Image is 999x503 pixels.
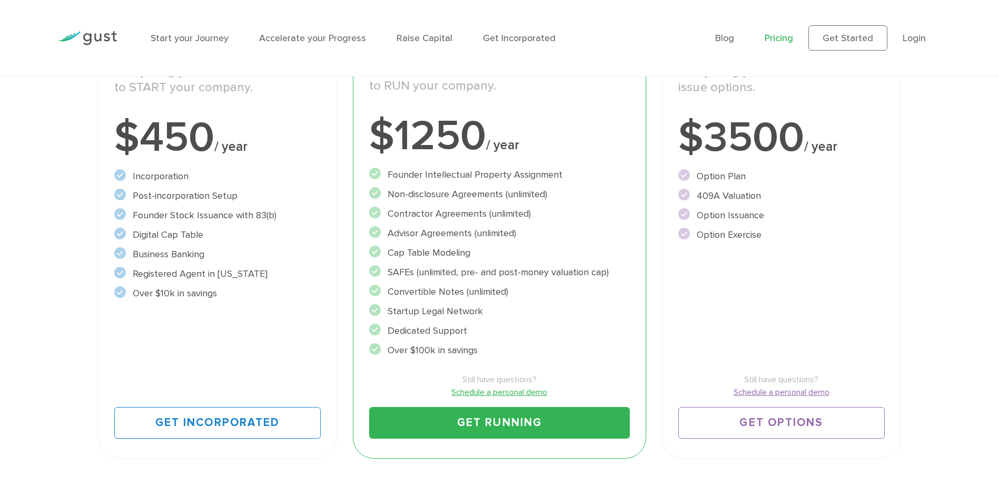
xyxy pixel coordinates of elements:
[114,407,321,439] a: Get Incorporated
[369,62,629,94] p: Everything you need to RUN your company.
[369,285,629,299] li: Convertible Notes (unlimited)
[114,117,321,159] div: $450
[369,373,629,386] span: Still have questions?
[114,267,321,281] li: Registered Agent in [US_STATE]
[678,169,885,183] li: Option Plan
[369,207,629,221] li: Contractor Agreements (unlimited)
[114,64,321,95] p: Everything you need to START your company.
[808,25,887,51] a: Get Started
[678,228,885,242] li: Option Exercise
[369,187,629,201] li: Non-disclosure Agreements (unlimited)
[369,246,629,260] li: Cap Table Modeling
[369,324,629,338] li: Dedicated Support
[114,228,321,242] li: Digital Cap Table
[369,343,629,357] li: Over $100k in savings
[678,373,885,386] span: Still have questions?
[715,33,734,44] a: Blog
[678,407,885,439] a: Get Options
[114,169,321,183] li: Incorporation
[678,208,885,223] li: Option Issuance
[765,33,793,44] a: Pricing
[369,115,629,157] div: $1250
[114,286,321,301] li: Over $10k in savings
[259,33,366,44] a: Accelerate your Progress
[114,189,321,203] li: Post-incorporation Setup
[114,247,321,262] li: Business Banking
[114,208,321,223] li: Founder Stock Issuance with 83(b)
[903,33,926,44] a: Login
[486,137,519,153] span: / year
[369,168,629,182] li: Founder Intellectual Property Assignment
[369,304,629,318] li: Startup Legal Network
[397,33,452,44] a: Raise Capital
[804,139,837,154] span: / year
[214,139,248,154] span: / year
[369,407,629,439] a: Get Running
[151,33,229,44] a: Start your Journey
[369,226,629,240] li: Advisor Agreements (unlimited)
[678,117,885,159] div: $3500
[369,265,629,279] li: SAFEs (unlimited, pre- and post-money valuation cap)
[678,189,885,203] li: 409A Valuation
[678,64,885,95] p: Everything you need to issue options.
[678,386,885,399] a: Schedule a personal demo
[58,31,117,45] img: Gust Logo
[483,33,556,44] a: Get Incorporated
[369,386,629,399] a: Schedule a personal demo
